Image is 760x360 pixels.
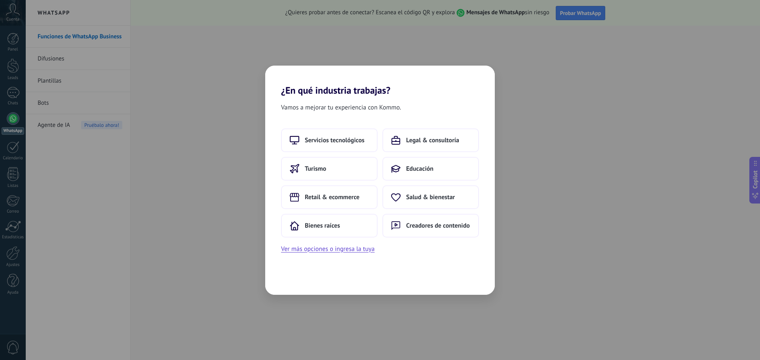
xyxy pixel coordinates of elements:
button: Servicios tecnológicos [281,128,378,152]
span: Creadores de contenido [406,222,470,230]
button: Salud & bienestar [382,185,479,209]
span: Bienes raíces [305,222,340,230]
span: Turismo [305,165,326,173]
span: Servicios tecnológicos [305,136,365,144]
span: Salud & bienestar [406,193,455,201]
button: Turismo [281,157,378,181]
button: Bienes raíces [281,214,378,237]
h2: ¿En qué industria trabajas? [265,66,495,96]
button: Legal & consultoría [382,128,479,152]
button: Educación [382,157,479,181]
span: Vamos a mejorar tu experiencia con Kommo. [281,102,401,113]
button: Ver más opciones o ingresa la tuya [281,244,374,254]
button: Creadores de contenido [382,214,479,237]
span: Legal & consultoría [406,136,459,144]
span: Educación [406,165,433,173]
button: Retail & ecommerce [281,185,378,209]
span: Retail & ecommerce [305,193,359,201]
